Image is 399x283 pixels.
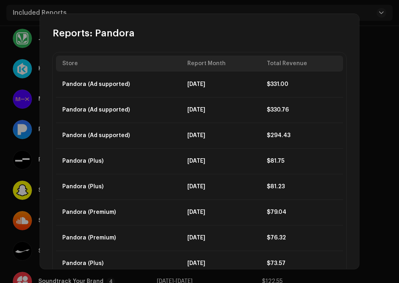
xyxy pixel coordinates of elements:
div: Pandora [62,158,86,164]
td: May 2025 [181,199,260,225]
td: $81.23 [260,174,343,199]
td: Apr 2025 [181,225,260,251]
td: Jun 2025 [181,251,260,276]
td: Pandora [56,225,181,251]
td: $73.57 [260,251,343,276]
div: (Ad supported) [88,107,130,113]
div: (Plus) [88,183,103,190]
div: (Plus) [88,260,103,267]
div: (Ad supported) [88,132,130,139]
td: Jun 2025 [181,123,260,148]
td: Pandora [56,97,181,123]
td: Apr 2025 [181,174,260,199]
th: Total Revenue [260,56,343,72]
td: May 2025 [181,72,260,97]
td: $81.75 [260,148,343,174]
th: Store [56,56,181,72]
div: Pandora [62,81,86,88]
td: Apr 2025 [181,97,260,123]
td: Pandora [56,148,181,174]
div: (Ad supported) [88,81,130,88]
span: $76.32 [267,235,286,241]
span: $73.57 [267,261,286,266]
span: Reports: Pandora [53,27,135,40]
td: Pandora [56,251,181,276]
td: $76.32 [260,225,343,251]
div: Pandora [62,235,86,241]
div: Pandora [62,209,86,215]
td: Pandora [56,72,181,97]
div: Pandora [62,260,86,267]
th: Report Month [181,56,260,72]
span: $81.23 [267,184,285,189]
td: $79.04 [260,199,343,225]
td: May 2025 [181,148,260,174]
div: (Premium) [88,209,116,215]
td: $331.00 [260,72,343,97]
div: Pandora [62,183,86,190]
span: $294.43 [267,133,290,138]
td: $330.76 [260,97,343,123]
div: (Premium) [88,235,116,241]
div: Pandora [62,107,86,113]
span: $79.04 [267,209,286,215]
div: Pandora [62,132,86,139]
span: $331.00 [267,82,288,87]
td: Pandora [56,174,181,199]
span: $81.75 [267,158,284,164]
td: Pandora [56,123,181,148]
td: $294.43 [260,123,343,148]
span: $330.76 [267,107,289,113]
td: Pandora [56,199,181,225]
div: (Plus) [88,158,103,164]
